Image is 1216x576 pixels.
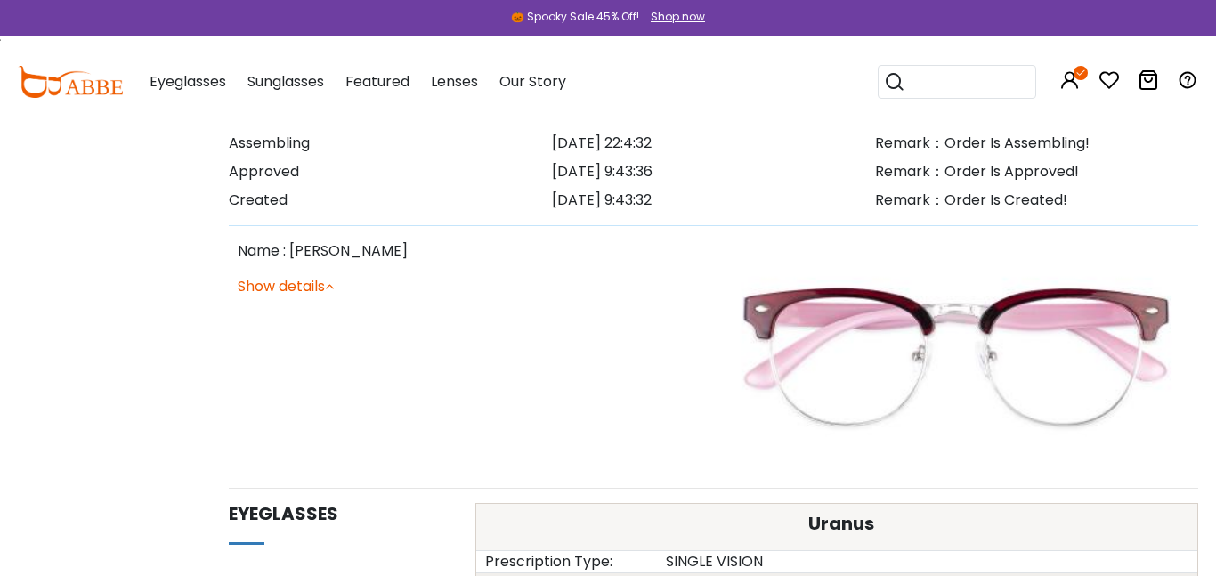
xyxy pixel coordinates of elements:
img: abbeglasses.com [18,66,123,98]
span: Featured [345,71,409,92]
div: Shop now [651,9,705,25]
div: Remark：Order Is Assembling! [875,133,1198,154]
div: Remark：Order Is Created! [875,190,1198,211]
div: [DATE] 9:43:36 [552,161,875,183]
div: Assembling [229,133,552,154]
h5: Eyeglasses [229,503,458,524]
span: Sunglasses [247,71,324,92]
p: Name : [PERSON_NAME] [238,240,705,262]
span: Eyeglasses [150,71,226,92]
div: Remark：Order Is Approved! [875,161,1198,183]
div: Created [229,190,552,211]
a: Shop now [642,9,705,24]
span: Our Story [499,71,566,92]
div: Prescription Type: [476,551,656,572]
a: Show details [238,276,334,296]
div: SINGLE VISION [657,551,1197,572]
div: Approved [229,161,552,183]
div: 🎃 Spooky Sale 45% Off! [511,9,639,25]
span: Lenses [431,71,478,92]
div: [DATE] 22:4:32 [552,133,875,154]
h5: Uranus [490,513,1193,534]
div: [DATE] 9:43:32 [552,190,875,211]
